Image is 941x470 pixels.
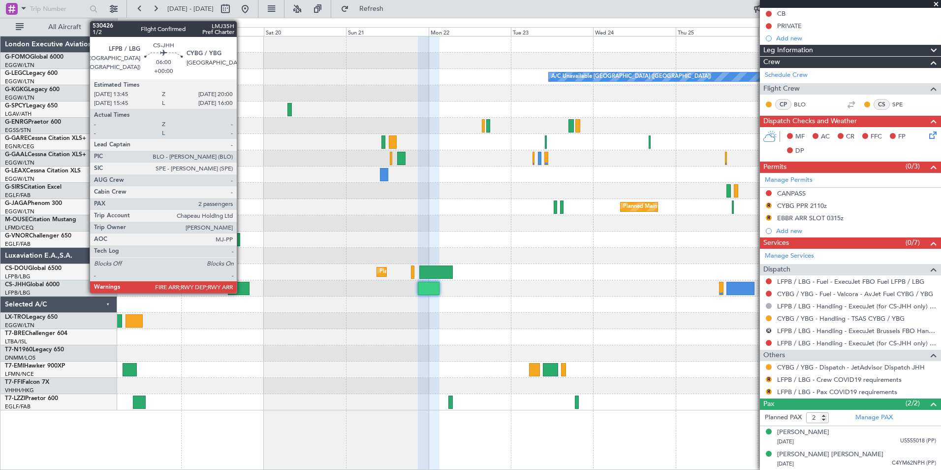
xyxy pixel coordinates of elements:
[777,388,897,396] a: LFPB / LBG - Pax COVID19 requirements
[5,135,86,141] a: G-GARECessna Citation XLS+
[5,201,62,206] a: G-JAGAPhenom 300
[777,302,936,310] a: LFPB / LBG - Handling - ExecuJet (for CS-JHH only) LFPB / LBG
[776,227,936,235] div: Add new
[5,103,58,109] a: G-SPCYLegacy 650
[874,99,890,110] div: CS
[26,24,104,31] span: All Aircraft
[5,119,28,125] span: G-ENRG
[906,161,920,171] span: (0/3)
[763,162,786,173] span: Permits
[5,103,26,109] span: G-SPCY
[5,322,34,329] a: EGGW/LTN
[5,363,65,369] a: T7-EMIHawker 900XP
[892,100,914,109] a: SPE
[766,376,772,382] button: R
[763,83,800,95] span: Flight Crew
[5,54,63,60] a: G-FOMOGlobal 6000
[777,428,829,437] div: [PERSON_NAME]
[5,54,30,60] span: G-FOMO
[5,87,28,93] span: G-KGKG
[5,94,34,101] a: EGGW/LTN
[763,45,813,56] span: Leg Information
[5,127,31,134] a: EGSS/STN
[5,110,31,118] a: LGAV/ATH
[765,413,802,423] label: Planned PAX
[346,27,428,36] div: Sun 21
[5,168,81,174] a: G-LEAXCessna Citation XLS
[763,116,857,127] span: Dispatch Checks and Weather
[900,437,936,445] span: U5555018 (PP)
[5,379,22,385] span: T7-FFI
[5,78,34,85] a: EGGW/LTN
[5,403,31,410] a: EGLF/FAB
[623,200,778,214] div: Planned Maint [GEOGRAPHIC_DATA] ([GEOGRAPHIC_DATA])
[5,354,35,362] a: DNMM/LOS
[5,331,67,336] a: T7-BREChallenger 604
[5,152,86,158] a: G-GAALCessna Citation XLS+
[5,70,58,76] a: G-LEGCLegacy 600
[777,290,933,298] a: CYBG / YBG - Fuel - Valcora - AvJet Fuel CYBG / YBG
[906,398,920,408] span: (2/2)
[795,132,805,142] span: MF
[5,338,27,345] a: LTBA/ISL
[763,264,790,275] span: Dispatch
[777,22,802,30] div: PRIVATE
[5,233,71,239] a: G-VNORChallenger 650
[5,168,26,174] span: G-LEAX
[5,135,28,141] span: G-GARE
[11,19,107,35] button: All Aircraft
[765,251,814,261] a: Manage Services
[5,175,34,183] a: EGGW/LTN
[906,237,920,248] span: (0/7)
[5,224,33,232] a: LFMD/CEQ
[5,314,58,320] a: LX-TROLegacy 650
[5,347,32,353] span: T7-N1960
[5,370,34,378] a: LFMN/NCE
[777,314,905,323] a: CYBG / YBG - Handling - TSAS CYBG / YBG
[5,347,64,353] a: T7-N1960Legacy 650
[5,363,24,369] span: T7-EMI
[5,159,34,167] a: EGGW/LTN
[5,201,28,206] span: G-JAGA
[763,57,780,68] span: Crew
[795,146,804,156] span: DP
[5,266,62,271] a: CS-DOUGlobal 6500
[846,132,854,142] span: CR
[758,27,840,36] div: Fri 26
[777,450,883,460] div: [PERSON_NAME] [PERSON_NAME]
[351,5,392,12] span: Refresh
[5,184,24,190] span: G-SIRS
[766,215,772,221] button: R
[676,27,758,36] div: Thu 25
[167,4,214,13] span: [DATE] - [DATE]
[429,27,511,36] div: Mon 22
[5,87,60,93] a: G-KGKGLegacy 600
[794,100,816,109] a: BLO
[379,265,534,279] div: Planned Maint [GEOGRAPHIC_DATA] ([GEOGRAPHIC_DATA])
[5,273,31,280] a: LFPB/LBG
[776,34,936,42] div: Add new
[766,202,772,208] button: R
[5,217,29,223] span: M-OUSE
[264,27,346,36] div: Sat 20
[766,389,772,395] button: R
[777,438,794,445] span: [DATE]
[5,192,31,199] a: EGLF/FAB
[5,314,26,320] span: LX-TRO
[892,459,936,468] span: C4YM62NPH (PP)
[5,387,34,394] a: VHHH/HKG
[777,9,785,18] div: CB
[5,379,49,385] a: T7-FFIFalcon 7X
[5,331,25,336] span: T7-BRE
[5,62,34,69] a: EGGW/LTN
[5,240,31,248] a: EGLF/FAB
[777,363,925,371] a: CYBG / YBG - Dispatch - JetAdvisor Dispatch JHH
[775,99,791,110] div: CP
[5,208,34,215] a: EGGW/LTN
[763,399,774,410] span: Pax
[5,396,58,402] a: T7-LZZIPraetor 600
[765,70,808,80] a: Schedule Crew
[765,175,813,185] a: Manage Permits
[5,282,60,288] a: CS-JHHGlobal 6000
[763,237,789,249] span: Services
